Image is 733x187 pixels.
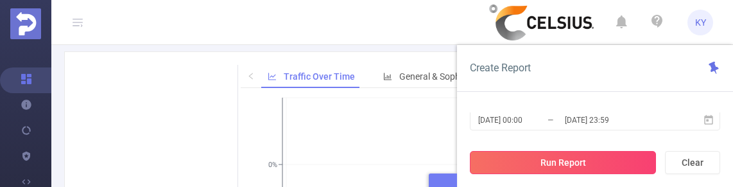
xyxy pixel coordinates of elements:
span: Create Report [470,62,531,74]
i: icon: line-chart [268,72,277,81]
img: Protected Media [10,8,41,39]
button: Run Report [470,151,656,174]
tspan: 0% [268,161,277,169]
input: Start date [477,111,581,129]
i: icon: bar-chart [383,72,392,81]
button: Clear [665,151,720,174]
span: KY [695,10,706,35]
i: icon: left [247,72,255,80]
input: End date [564,111,668,129]
span: Traffic Over Time [284,71,355,82]
span: General & Sophisticated IVT by Category [399,71,560,82]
